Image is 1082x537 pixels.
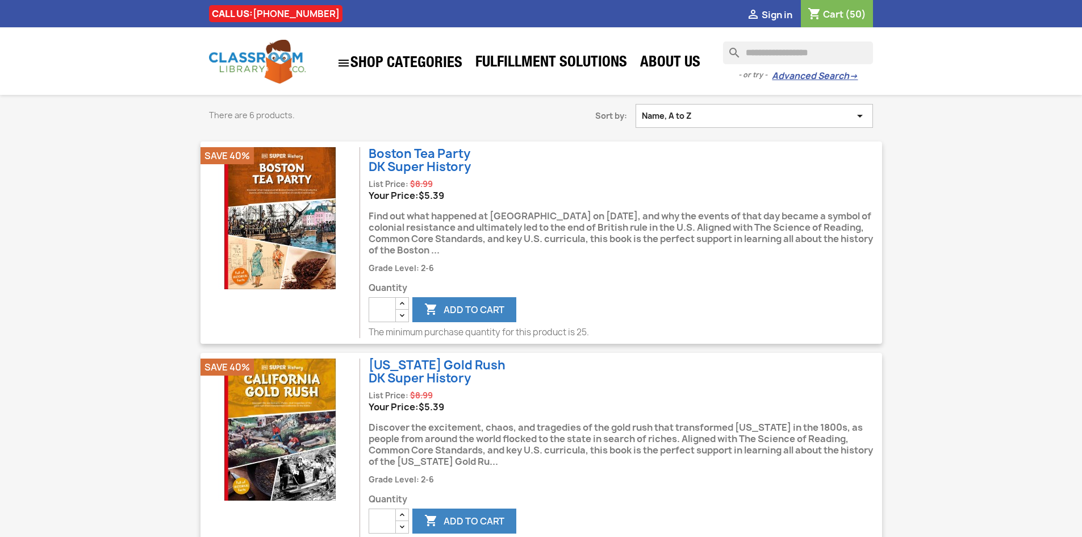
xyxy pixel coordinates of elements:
[369,357,506,386] a: [US_STATE] Gold RushDK Super History
[424,303,438,317] i: 
[369,282,882,294] span: Quantity
[746,9,760,22] i: 
[723,41,873,64] input: Search
[412,297,516,322] button: Add to cart
[808,8,866,20] a: Shopping cart link containing 50 product(s)
[369,201,882,262] div: Find out what happened at [GEOGRAPHIC_DATA] on [DATE], and why the events of that day became a sy...
[412,509,516,534] button: Add to cart
[369,509,396,534] input: Quantity
[369,145,471,175] a: Boston Tea PartyDK Super History
[369,327,882,338] p: The minimum purchase quantity for this product is 25.
[200,359,254,376] li: Save 40%
[410,390,433,401] span: Regular price
[209,147,351,289] img: Boston Tea Party (DK Super History)
[369,494,882,505] span: Quantity
[470,52,633,75] a: Fulfillment Solutions
[853,110,867,122] i: 
[369,413,882,473] div: Discover the excitement, chaos, and tragedies of the gold rush that transformed [US_STATE] in the...
[209,110,476,121] p: There are 6 products.
[772,70,858,82] a: Advanced Search→
[424,515,438,528] i: 
[369,179,408,189] span: List Price:
[331,51,468,76] a: SHOP CATEGORIES
[369,190,882,201] div: Your Price:
[636,104,874,128] button: Sort by selection
[369,297,396,322] input: Quantity
[200,147,254,164] li: Save 40%
[762,9,792,21] span: Sign in
[209,40,306,84] img: Classroom Library Company
[209,5,342,22] div: CALL US:
[337,56,350,70] i: 
[410,178,433,190] span: Regular price
[845,8,866,20] span: (50)
[419,189,444,202] span: Price
[209,359,351,501] img: California Gold Rush (DK Super History)
[823,8,843,20] span: Cart
[493,110,636,122] span: Sort by:
[634,52,706,75] a: About Us
[738,69,772,81] span: - or try -
[849,70,858,82] span: →
[369,474,434,485] span: Grade Level: 2-6
[369,263,434,273] span: Grade Level: 2-6
[746,9,792,21] a:  Sign in
[723,41,737,55] i: search
[253,7,340,20] a: [PHONE_NUMBER]
[808,8,821,22] i: shopping_cart
[369,401,882,413] div: Your Price:
[419,401,444,413] span: Price
[369,390,408,401] span: List Price:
